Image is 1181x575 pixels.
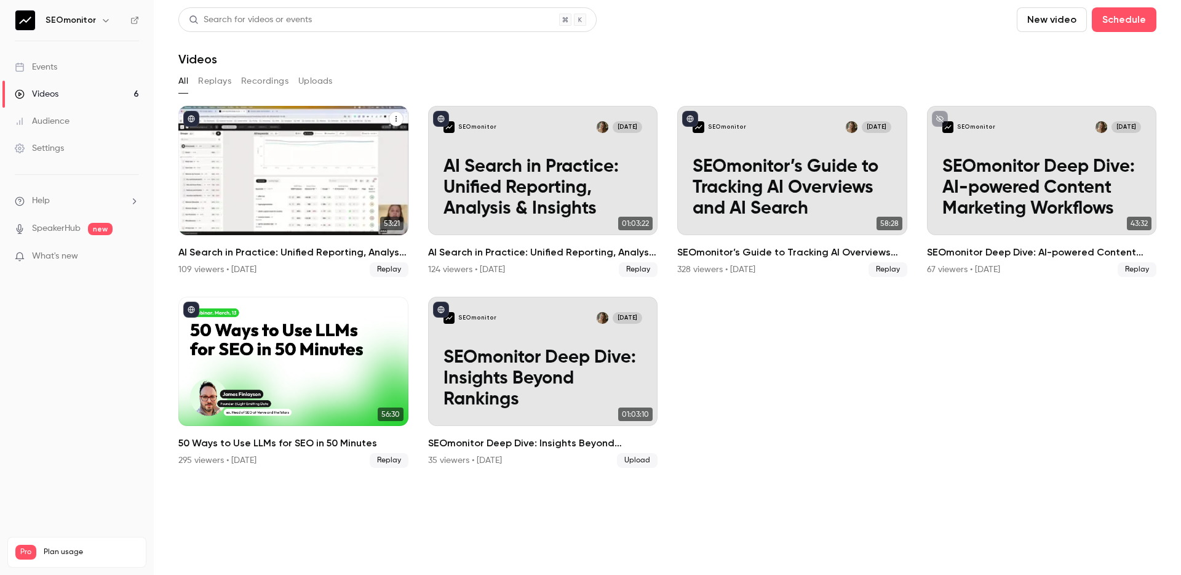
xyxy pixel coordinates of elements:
span: [DATE] [862,121,891,133]
a: AI Search in Practice: Unified Reporting, Analysis & Insights SEOmonitorAnastasiia Shpitko[DATE]A... [428,106,658,277]
button: published [183,302,199,318]
li: help-dropdown-opener [15,195,139,207]
span: 58:28 [877,217,902,230]
h2: 50 Ways to Use LLMs for SEO in 50 Minutes [178,436,408,451]
img: SEOmonitor [15,10,35,30]
div: Events [15,61,57,73]
p: SEOmonitor [458,123,496,131]
div: Search for videos or events [189,14,312,26]
div: 328 viewers • [DATE] [677,263,755,276]
img: SEOmonitor’s Guide to Tracking AI Overviews and AI Search [693,121,704,133]
span: 01:03:22 [618,217,653,230]
span: 43:32 [1127,217,1151,230]
span: Upload [617,453,658,468]
span: Replay [370,262,408,277]
span: Help [32,195,50,207]
span: Pro [15,545,36,560]
span: [DATE] [1111,121,1141,133]
iframe: Noticeable Trigger [124,251,139,262]
a: SpeakerHub [32,222,81,235]
span: [DATE] [613,312,642,324]
img: Anastasiia Shpitko [597,121,608,133]
img: Anastasiia Shpitko [846,121,857,133]
div: 295 viewers • [DATE] [178,454,256,467]
span: Replay [619,262,658,277]
h2: AI Search in Practice: Unified Reporting, Analysis & Insights [428,245,658,260]
div: 67 viewers • [DATE] [927,263,1000,276]
span: 53:21 [380,217,404,230]
h2: SEOmonitor Deep Dive: AI-powered Content Marketing Workflows [927,245,1157,260]
span: What's new [32,250,78,263]
h2: SEOmonitor Deep Dive: Insights Beyond Rankings [428,436,658,451]
li: SEOmonitor Deep Dive: AI-powered Content Marketing Workflows [927,106,1157,277]
span: Replay [869,262,907,277]
p: SEOmonitor [708,123,746,131]
p: AI Search in Practice: Unified Reporting, Analysis & Insights [443,157,642,220]
h1: Videos [178,52,217,66]
button: published [433,111,449,127]
span: Plan usage [44,547,138,557]
p: SEOmonitor [957,123,995,131]
img: AI Search in Practice: Unified Reporting, Analysis & Insights [443,121,455,133]
span: Replay [1118,262,1156,277]
span: 56:30 [378,408,404,421]
button: New video [1017,7,1087,32]
span: [DATE] [613,121,642,133]
a: SEOmonitor’s Guide to Tracking AI Overviews and AI Search SEOmonitorAnastasiia Shpitko[DATE]SEOmo... [677,106,907,277]
button: Uploads [298,71,333,91]
h2: AI Search in Practice: Unified Reporting, Analysis & Insights [178,245,408,260]
p: SEOmonitor’s Guide to Tracking AI Overviews and AI Search [693,157,891,220]
button: published [682,111,698,127]
ul: Videos [178,106,1156,468]
div: Audience [15,115,70,127]
div: 35 viewers • [DATE] [428,454,502,467]
li: 50 Ways to Use LLMs for SEO in 50 Minutes [178,297,408,468]
span: Replay [370,453,408,468]
button: unpublished [932,111,948,127]
button: published [183,111,199,127]
img: SEOmonitor Deep Dive: Insights Beyond Rankings [443,312,455,324]
li: AI Search in Practice: Unified Reporting, Analysis & Insights [178,106,408,277]
section: Videos [178,7,1156,568]
a: 53:21AI Search in Practice: Unified Reporting, Analysis & Insights109 viewers • [DATE]Replay [178,106,408,277]
h6: SEOmonitor [46,14,96,26]
button: Recordings [241,71,288,91]
h2: SEOmonitor’s Guide to Tracking AI Overviews and AI Search [677,245,907,260]
a: SEOmonitor Deep Dive: AI-powered Content Marketing WorkflowsSEOmonitorAnastasiia Shpitko[DATE]SEO... [927,106,1157,277]
p: SEOmonitor Deep Dive: Insights Beyond Rankings [443,348,642,411]
img: Anastasiia Shpitko [1096,121,1107,133]
p: SEOmonitor [458,314,496,322]
div: 109 viewers • [DATE] [178,263,256,276]
li: SEOmonitor Deep Dive: Insights Beyond Rankings [428,297,658,468]
button: published [433,302,449,318]
li: AI Search in Practice: Unified Reporting, Analysis & Insights [428,106,658,277]
a: 56:3050 Ways to Use LLMs for SEO in 50 Minutes295 viewers • [DATE]Replay [178,297,408,468]
img: SEOmonitor Deep Dive: AI-powered Content Marketing Workflows [942,121,954,133]
div: 124 viewers • [DATE] [428,263,505,276]
img: Anastasiia Shpitko [597,312,608,324]
div: Settings [15,142,64,155]
button: All [178,71,188,91]
span: 01:03:10 [618,408,653,421]
p: SEOmonitor Deep Dive: AI-powered Content Marketing Workflows [942,157,1141,220]
button: Schedule [1092,7,1156,32]
span: new [88,223,113,235]
div: Videos [15,88,58,100]
button: Replays [198,71,231,91]
a: SEOmonitor Deep Dive: Insights Beyond RankingsSEOmonitorAnastasiia Shpitko[DATE]SEOmonitor Deep D... [428,297,658,468]
li: SEOmonitor’s Guide to Tracking AI Overviews and AI Search [677,106,907,277]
